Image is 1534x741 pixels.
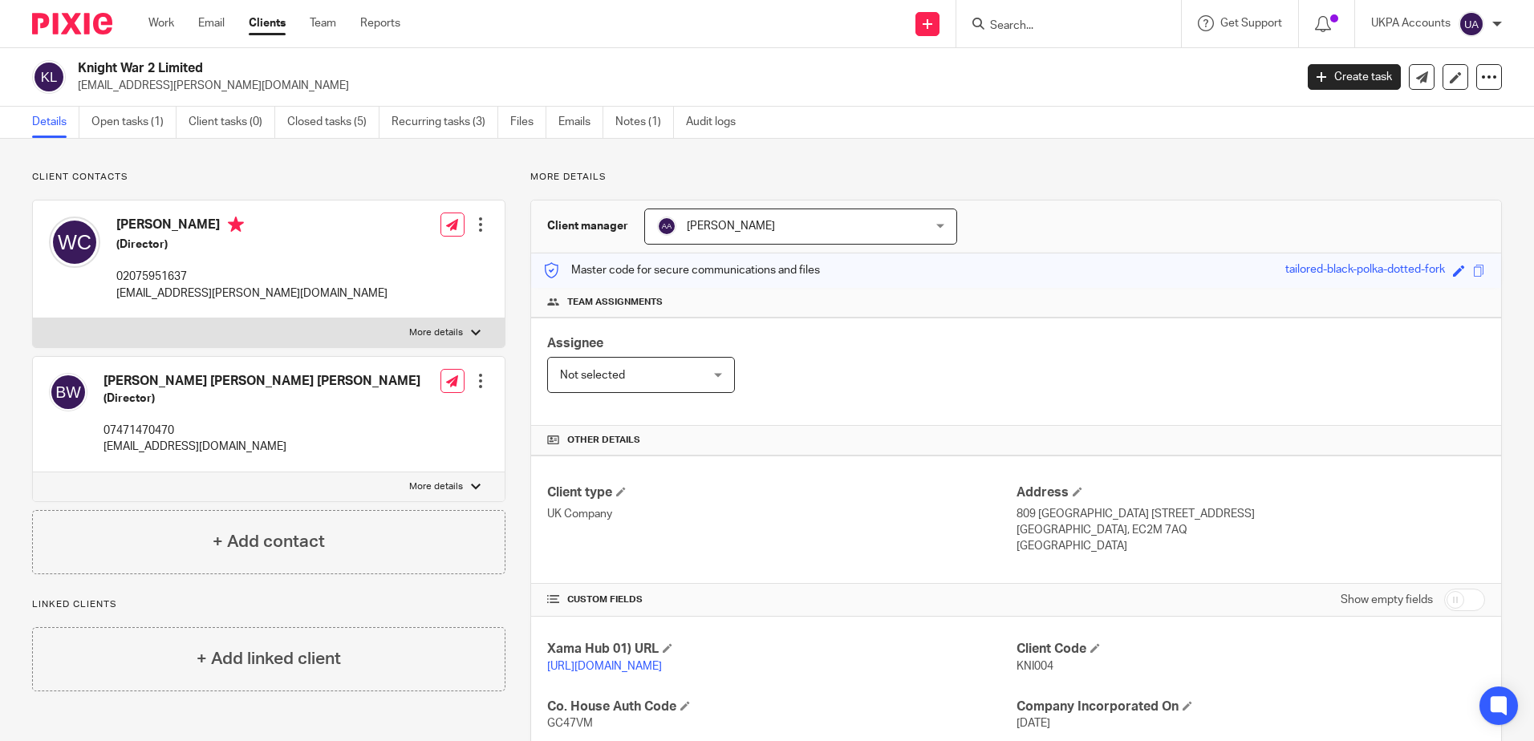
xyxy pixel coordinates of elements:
[1308,64,1401,90] a: Create task
[1459,11,1484,37] img: svg%3E
[32,13,112,34] img: Pixie
[103,439,420,455] p: [EMAIL_ADDRESS][DOMAIN_NAME]
[558,107,603,138] a: Emails
[49,373,87,411] img: svg%3E
[547,593,1016,606] h4: CUSTOM FIELDS
[116,285,388,302] p: [EMAIL_ADDRESS][PERSON_NAME][DOMAIN_NAME]
[32,60,66,94] img: svg%3E
[360,15,400,31] a: Reports
[1017,538,1485,554] p: [GEOGRAPHIC_DATA]
[1017,506,1485,522] p: 809 [GEOGRAPHIC_DATA] [STREET_ADDRESS]
[249,15,286,31] a: Clients
[1017,661,1053,672] span: KNI004
[547,641,1016,658] h4: Xama Hub 01) URL
[543,262,820,278] p: Master code for secure communications and files
[116,269,388,285] p: 02075951637
[116,237,388,253] h5: (Director)
[1341,592,1433,608] label: Show empty fields
[1285,261,1445,280] div: tailored-black-polka-dotted-fork
[32,598,505,611] p: Linked clients
[213,529,325,554] h4: + Add contact
[1017,484,1485,501] h4: Address
[287,107,379,138] a: Closed tasks (5)
[1017,718,1050,729] span: [DATE]
[49,217,100,268] img: svg%3E
[103,391,420,407] h5: (Director)
[148,15,174,31] a: Work
[567,296,663,309] span: Team assignments
[687,221,775,232] span: [PERSON_NAME]
[547,337,603,350] span: Assignee
[78,60,1042,77] h2: Knight War 2 Limited
[91,107,177,138] a: Open tasks (1)
[686,107,748,138] a: Audit logs
[198,15,225,31] a: Email
[547,506,1016,522] p: UK Company
[409,480,463,493] p: More details
[32,107,79,138] a: Details
[103,423,420,439] p: 07471470470
[32,171,505,184] p: Client contacts
[116,217,388,237] h4: [PERSON_NAME]
[547,484,1016,501] h4: Client type
[530,171,1502,184] p: More details
[657,217,676,236] img: svg%3E
[1017,522,1485,538] p: [GEOGRAPHIC_DATA], EC2M 7AQ
[228,217,244,233] i: Primary
[103,373,420,390] h4: [PERSON_NAME] [PERSON_NAME] [PERSON_NAME]
[1220,18,1282,29] span: Get Support
[615,107,674,138] a: Notes (1)
[988,19,1133,34] input: Search
[560,370,625,381] span: Not selected
[547,718,593,729] span: GC47VM
[392,107,498,138] a: Recurring tasks (3)
[189,107,275,138] a: Client tasks (0)
[78,78,1284,94] p: [EMAIL_ADDRESS][PERSON_NAME][DOMAIN_NAME]
[197,646,341,671] h4: + Add linked client
[409,326,463,339] p: More details
[1017,698,1485,715] h4: Company Incorporated On
[547,661,662,672] a: [URL][DOMAIN_NAME]
[547,698,1016,715] h4: Co. House Auth Code
[510,107,546,138] a: Files
[310,15,336,31] a: Team
[1371,15,1451,31] p: UKPA Accounts
[547,218,628,234] h3: Client manager
[1017,641,1485,658] h4: Client Code
[567,434,640,447] span: Other details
